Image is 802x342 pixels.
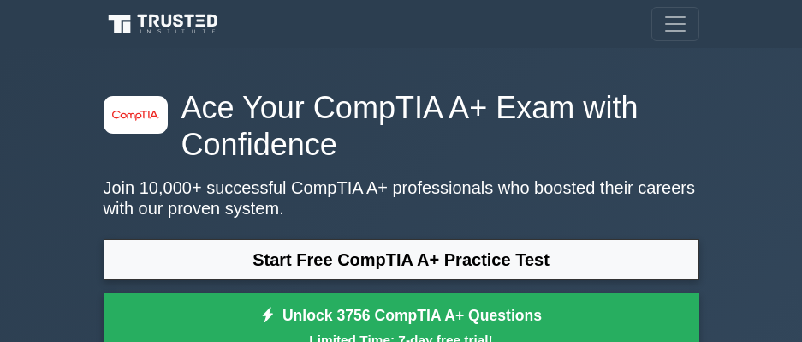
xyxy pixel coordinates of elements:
h1: Ace Your CompTIA A+ Exam with Confidence [104,89,699,164]
a: Start Free CompTIA A+ Practice Test [104,239,699,280]
p: Join 10,000+ successful CompTIA A+ professionals who boosted their careers with our proven system. [104,177,699,219]
button: Toggle navigation [651,7,699,41]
